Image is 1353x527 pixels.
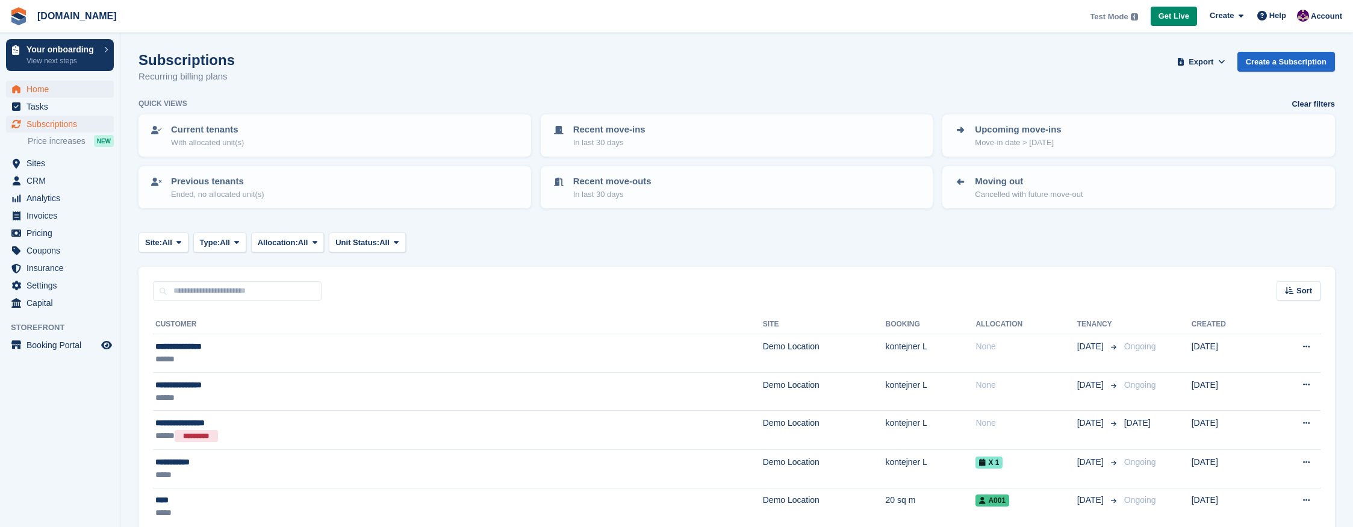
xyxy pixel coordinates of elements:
a: menu [6,81,114,98]
span: CRM [26,172,99,189]
td: Demo Location [763,411,886,450]
a: Get Live [1151,7,1197,27]
span: Unit Status: [335,237,379,249]
span: All [162,237,172,249]
img: stora-icon-8386f47178a22dfd0bd8f6a31ec36ba5ce8667c1dd55bd0f319d3a0aa187defe.svg [10,7,28,25]
td: kontejner L [886,449,976,488]
h1: Subscriptions [138,52,235,68]
img: icon-info-grey-7440780725fd019a000dd9b08b2336e03edf1995a4989e88bcd33f0948082b44.svg [1131,13,1138,20]
span: All [220,237,230,249]
p: Recent move-outs [573,175,652,189]
td: 20 sq m [886,488,976,526]
p: Move-in date > [DATE] [975,137,1061,149]
td: [DATE] [1192,372,1266,411]
span: Price increases [28,136,86,147]
a: Recent move-ins In last 30 days [542,116,932,155]
span: Sites [26,155,99,172]
a: menu [6,116,114,133]
a: Recent move-outs In last 30 days [542,167,932,207]
span: Insurance [26,260,99,276]
p: Recent move-ins [573,123,645,137]
span: Site: [145,237,162,249]
td: [DATE] [1192,488,1266,526]
a: Current tenants With allocated unit(s) [140,116,530,155]
a: Your onboarding View next steps [6,39,114,71]
div: None [975,340,1077,353]
span: Pricing [26,225,99,242]
span: [DATE] [1077,340,1106,353]
a: menu [6,337,114,354]
button: Unit Status: All [329,232,405,252]
td: [DATE] [1192,411,1266,450]
span: [DATE] [1077,494,1106,507]
a: Preview store [99,338,114,352]
img: Anna Žambůrková [1297,10,1309,22]
span: Analytics [26,190,99,207]
a: menu [6,225,114,242]
span: All [379,237,390,249]
th: Booking [886,315,976,334]
th: Tenancy [1077,315,1119,334]
span: [DATE] [1077,379,1106,391]
span: Export [1189,56,1213,68]
span: [DATE] [1077,456,1106,469]
td: kontejner L [886,411,976,450]
a: Moving out Cancelled with future move-out [944,167,1334,207]
span: X 1 [975,457,1003,469]
span: Allocation: [258,237,298,249]
div: None [975,417,1077,429]
button: Allocation: All [251,232,325,252]
span: Ongoing [1124,380,1156,390]
a: menu [6,277,114,294]
span: Create [1210,10,1234,22]
th: Site [763,315,886,334]
p: In last 30 days [573,137,645,149]
span: Test Mode [1090,11,1128,23]
span: Get Live [1159,10,1189,22]
p: Upcoming move-ins [975,123,1061,137]
p: View next steps [26,55,98,66]
button: Type: All [193,232,246,252]
span: Settings [26,277,99,294]
p: Previous tenants [171,175,264,189]
a: menu [6,98,114,115]
span: Tasks [26,98,99,115]
td: kontejner L [886,334,976,373]
th: Customer [153,315,763,334]
th: Created [1192,315,1266,334]
span: Storefront [11,322,120,334]
td: [DATE] [1192,449,1266,488]
span: Invoices [26,207,99,224]
h6: Quick views [138,98,187,109]
span: Ongoing [1124,457,1156,467]
p: Cancelled with future move-out [975,189,1083,201]
span: Coupons [26,242,99,259]
button: Site: All [138,232,188,252]
span: Type: [200,237,220,249]
span: Capital [26,295,99,311]
p: With allocated unit(s) [171,137,244,149]
a: menu [6,242,114,259]
span: Account [1311,10,1342,22]
td: Demo Location [763,449,886,488]
td: Demo Location [763,488,886,526]
span: Help [1269,10,1286,22]
span: Subscriptions [26,116,99,133]
div: None [975,379,1077,391]
p: Current tenants [171,123,244,137]
span: All [298,237,308,249]
span: A001 [975,494,1009,507]
p: Ended, no allocated unit(s) [171,189,264,201]
a: menu [6,260,114,276]
a: menu [6,207,114,224]
span: [DATE] [1124,418,1151,428]
p: Recurring billing plans [138,70,235,84]
a: menu [6,295,114,311]
a: Upcoming move-ins Move-in date > [DATE] [944,116,1334,155]
a: Price increases NEW [28,134,114,148]
a: Create a Subscription [1237,52,1335,72]
a: menu [6,155,114,172]
p: Your onboarding [26,45,98,54]
td: Demo Location [763,372,886,411]
a: menu [6,172,114,189]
